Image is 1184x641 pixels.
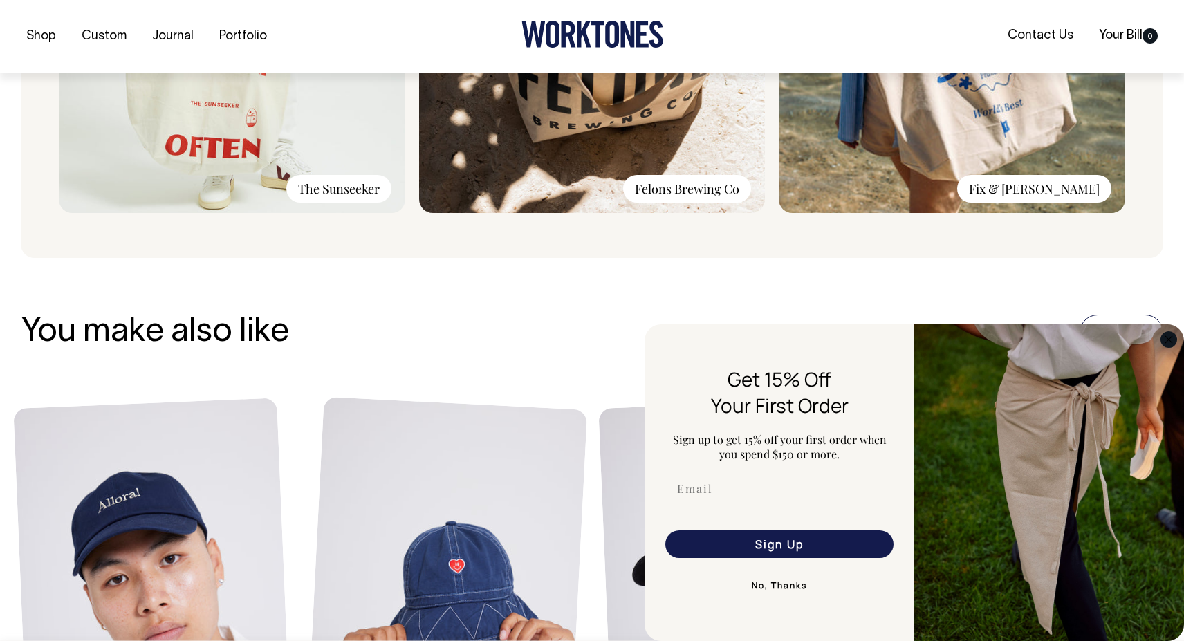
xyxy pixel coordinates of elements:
a: Contact Us [1002,24,1079,47]
button: Close dialog [1160,331,1177,348]
a: Shop more [1080,315,1163,351]
h3: You make also like [21,315,289,351]
a: Custom [76,25,132,48]
span: Get 15% Off [728,366,831,392]
div: FLYOUT Form [645,324,1184,641]
button: No, Thanks [663,572,896,600]
a: Portfolio [214,25,272,48]
span: 0 [1143,28,1158,44]
input: Email [665,475,894,503]
a: Shop [21,25,62,48]
div: Fix & [PERSON_NAME] [957,175,1111,203]
img: 5e34ad8f-4f05-4173-92a8-ea475ee49ac9.jpeg [914,324,1184,641]
button: Sign Up [665,530,894,558]
div: The Sunseeker [286,175,391,203]
span: Your First Order [711,392,849,418]
a: Journal [147,25,199,48]
div: Felons Brewing Co [623,175,751,203]
span: Sign up to get 15% off your first order when you spend $150 or more. [673,432,887,461]
img: underline [663,517,896,517]
a: Your Bill0 [1093,24,1163,47]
